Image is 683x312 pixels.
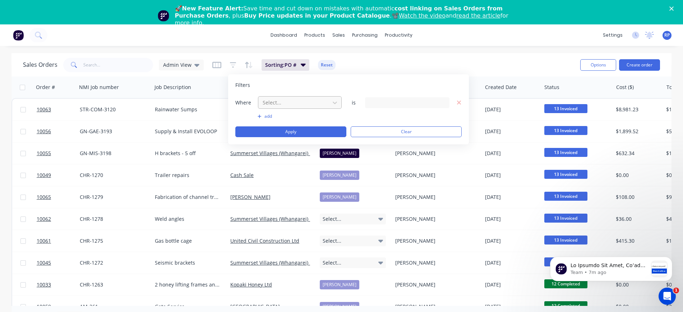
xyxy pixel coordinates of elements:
div: products [301,30,329,41]
div: $0.00 [616,303,658,310]
div: [PERSON_NAME] [395,150,475,157]
b: New Feature Alert: [182,5,244,12]
div: [DATE] [485,106,539,113]
b: cost linking on Sales Orders from Purchase Orders [175,5,503,19]
span: Sorting: PO # [265,61,296,69]
div: [DATE] [485,172,539,179]
div: [PERSON_NAME] [395,281,475,288]
span: 10045 [37,259,51,266]
span: 13 Invoiced [544,214,587,223]
a: 10049 [37,164,80,186]
div: [PERSON_NAME] [395,215,475,223]
div: 🚀 Save time and cut down on mistakes with automatic , plus .📽️ and for more info. [175,5,514,27]
div: [PERSON_NAME] [320,171,359,180]
div: STR-COM-3120 [80,106,146,113]
span: Select... [323,215,341,223]
div: CHR-1263 [80,281,146,288]
a: dashboard [267,30,301,41]
span: 10062 [37,215,51,223]
div: productivity [381,30,416,41]
div: 2 honey lifting frames and trailer repair works [155,281,221,288]
div: Created Date [485,84,517,91]
button: Clear [351,126,462,137]
div: NMI Job number [79,84,119,91]
div: $36.00 [616,215,658,223]
input: Search... [83,58,153,72]
span: RP [664,32,670,38]
div: Seismic brackets [155,259,221,266]
div: [DATE] [485,128,539,135]
span: 10061 [37,237,51,245]
div: Trailer repairs [155,172,221,179]
span: Filters [235,82,250,89]
img: Profile image for Team [158,10,169,22]
button: Apply [235,126,346,137]
a: 10033 [37,274,80,295]
div: [PERSON_NAME] [320,302,359,311]
div: [PERSON_NAME] [395,194,475,201]
div: $0.00 [616,172,658,179]
span: 10063 [37,106,51,113]
div: [PERSON_NAME] [395,172,475,179]
iframe: Intercom notifications message [539,242,683,293]
div: purchasing [349,30,381,41]
span: 13 Invoiced [544,126,587,135]
div: [PERSON_NAME] [320,149,359,158]
div: CHR-1275 [80,237,146,245]
div: Close [669,6,677,11]
div: GN-MIS-3198 [80,150,146,157]
a: Summerset Villages (Whangarei) Limited [230,150,328,157]
div: [DATE] [485,303,539,310]
a: Kopaki Honey Ltd [230,281,272,288]
a: 10045 [37,252,80,274]
div: [DATE] [485,281,539,288]
div: Cost ($) [616,84,634,91]
a: United Civil Construction Ltd [230,237,299,244]
div: [PERSON_NAME] [320,192,359,202]
div: Rainwater Sumps [155,106,221,113]
span: Admin View [163,61,191,69]
button: Reset [318,60,336,70]
span: 12 Completed [544,301,587,310]
div: CHR-1279 [80,194,146,201]
div: [PERSON_NAME] [395,237,475,245]
div: [PERSON_NAME] [395,259,475,266]
a: [PERSON_NAME] [230,194,271,200]
div: CHR-1278 [80,215,146,223]
div: H brackets - 5 off [155,150,221,157]
a: read the article [456,12,500,19]
h1: Sales Orders [23,61,57,68]
span: 10065 [37,194,51,201]
span: is [346,99,361,106]
span: 13 Invoiced [544,104,587,113]
span: 1 [673,288,679,293]
button: Sorting:PO # [262,59,309,71]
div: $632.34 [616,150,658,157]
div: [PERSON_NAME] [320,280,359,289]
span: 10055 [37,150,51,157]
div: Job Description [154,84,191,91]
p: Message from Team, sent 7m ago [31,27,109,33]
a: Summerset Villages (Whangarei) Limited [230,215,328,222]
span: 13 Invoiced [544,192,587,201]
div: Gate Service [155,303,221,310]
span: 10033 [37,281,51,288]
span: 10049 [37,172,51,179]
span: Select... [323,259,341,266]
button: Options [580,59,616,71]
div: GN-GAE-3193 [80,128,146,135]
button: Create order [619,59,660,71]
div: $1,899.52 [616,128,658,135]
iframe: Intercom live chat [659,288,676,305]
div: Order # [36,84,55,91]
div: CHR-1270 [80,172,146,179]
div: [DATE] [485,150,539,157]
div: Weld angles [155,215,221,223]
a: Cash Sale [230,172,254,178]
b: Buy Price updates in your Product Catalogue [244,12,390,19]
div: [PERSON_NAME] [395,303,475,310]
div: Status [544,84,559,91]
span: 13 Invoiced [544,236,587,245]
span: 13 Invoiced [544,170,587,179]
